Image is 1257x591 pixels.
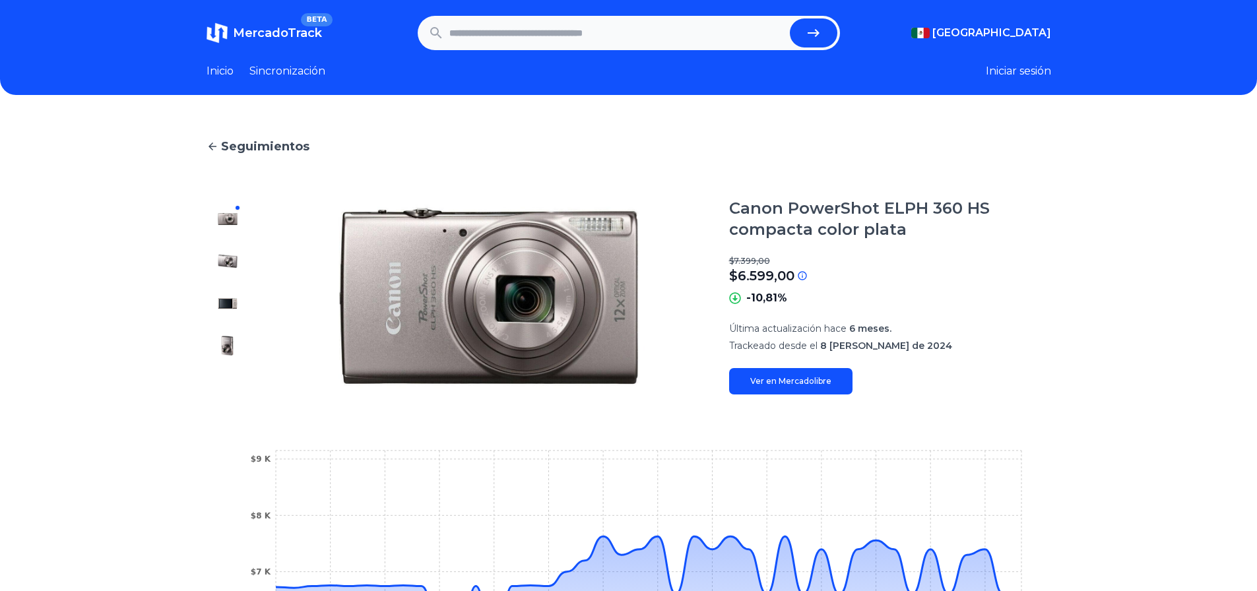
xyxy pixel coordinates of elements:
[746,292,787,304] font: -10,81%
[207,65,234,77] font: Inicio
[729,323,847,334] font: Última actualización hace
[729,199,990,239] font: Canon PowerShot ELPH 360 HS compacta color plata
[207,22,228,44] img: MercadoTrack
[911,28,930,38] img: México
[729,256,770,266] font: $7.399,00
[911,25,1051,41] button: [GEOGRAPHIC_DATA]
[249,63,325,79] a: Sincronización
[306,15,327,24] font: BETA
[729,268,794,284] font: $6.599,00
[217,208,238,230] img: Canon PowerShot ELPH 360 HS compacta color plata
[849,323,891,334] font: 6 meses.
[250,511,271,520] tspan: $8 K
[250,454,271,464] tspan: $9 K
[986,63,1051,79] button: Iniciar sesión
[217,293,238,314] img: Canon PowerShot ELPH 360 HS compacta color plata
[275,198,703,394] img: Canon PowerShot ELPH 360 HS compacta color plata
[729,340,818,352] font: Trackeado desde el
[250,567,271,576] tspan: $7 K
[932,26,1051,39] font: [GEOGRAPHIC_DATA]
[729,368,853,394] a: Ver en Mercadolibre
[820,340,952,352] font: 8 [PERSON_NAME] de 2024
[217,335,238,356] img: Canon PowerShot ELPH 360 HS compacta color plata
[750,376,831,386] font: Ver en Mercadolibre
[217,251,238,272] img: Canon PowerShot ELPH 360 HS compacta color plata
[249,65,325,77] font: Sincronización
[207,137,1051,156] a: Seguimientos
[233,26,322,40] font: MercadoTrack
[207,22,322,44] a: MercadoTrackBETA
[221,139,309,154] font: Seguimientos
[207,63,234,79] a: Inicio
[986,65,1051,77] font: Iniciar sesión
